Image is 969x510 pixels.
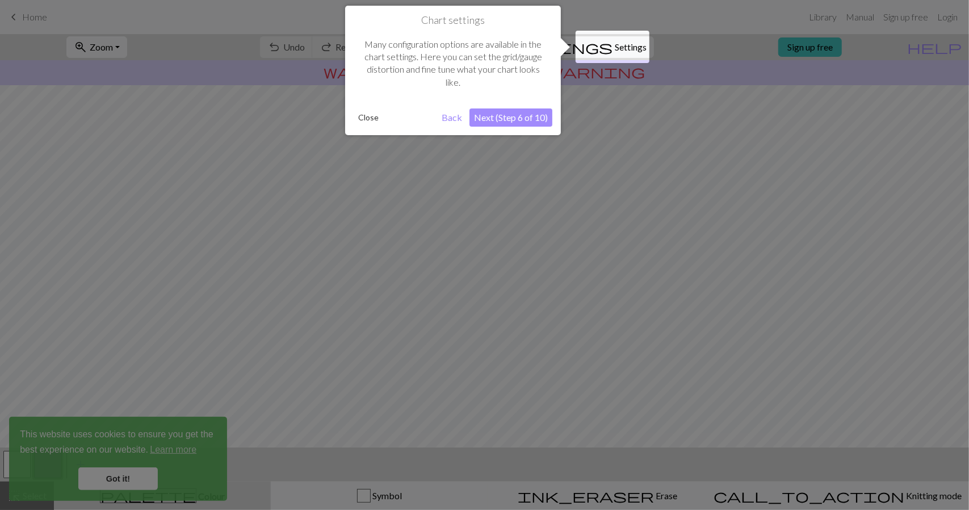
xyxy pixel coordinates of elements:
button: Back [437,108,467,127]
button: Close [354,109,383,126]
div: Chart settings [345,6,561,135]
h1: Chart settings [354,14,552,27]
div: Many configuration options are available in the chart settings. Here you can set the grid/gauge d... [354,27,552,101]
button: Next (Step 6 of 10) [469,108,552,127]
